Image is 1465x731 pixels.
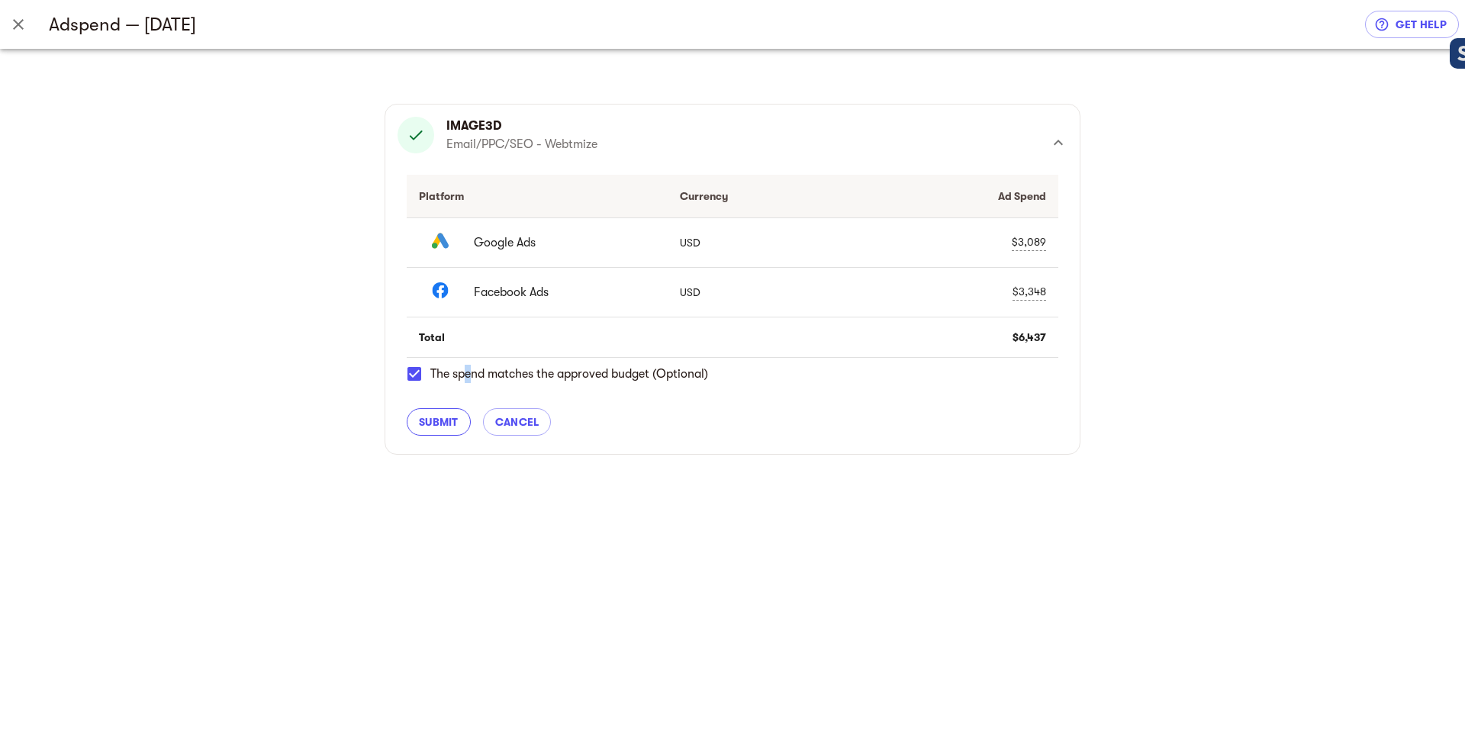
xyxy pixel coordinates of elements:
[49,12,1365,37] h5: Adspend — [DATE]
[863,317,1058,358] td: $6,437
[1012,234,1046,250] div: $3,089
[430,365,708,383] span: The spend matches the approved budget (Optional)
[407,317,668,358] td: Total
[668,268,863,317] td: USD
[398,117,1067,169] div: image3dEmail/PPC/SEO - Webtmize
[1013,284,1046,300] div: $3,348
[668,218,863,268] td: USD
[1365,11,1459,38] a: get help
[1377,15,1447,34] span: get help
[495,413,539,431] span: cancel
[419,413,459,431] span: submit
[680,187,851,205] div: Currency
[474,233,643,252] span: Google Ads
[474,283,643,301] span: Facebook Ads
[419,187,655,205] div: Platform
[483,408,552,436] button: cancel
[446,117,597,135] p: image3d
[407,408,471,436] button: submit
[875,187,1046,205] div: Ad Spend
[446,135,597,153] p: Email/PPC/SEO - Webtmize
